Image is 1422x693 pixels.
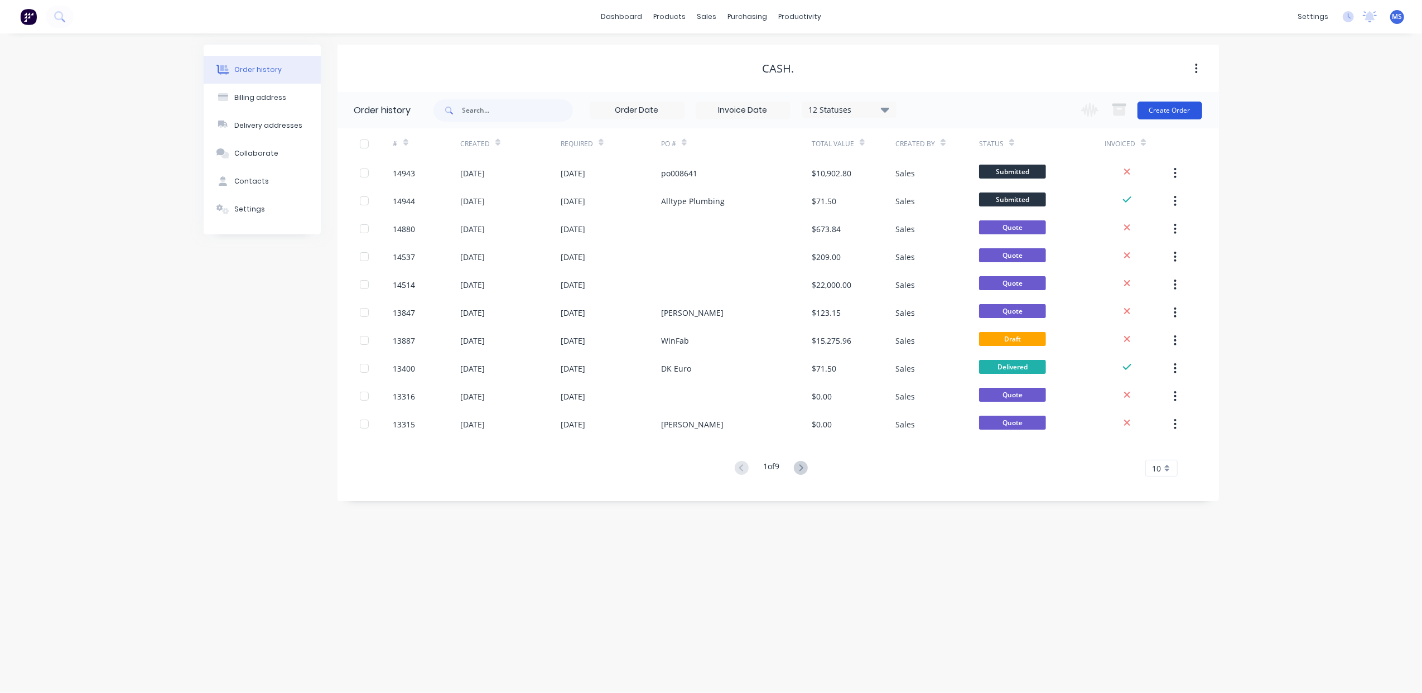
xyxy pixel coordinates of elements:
[393,391,416,402] div: 13316
[561,251,585,263] div: [DATE]
[812,391,832,402] div: $0.00
[354,104,411,117] div: Order history
[393,335,416,346] div: 13887
[979,360,1046,374] span: Delivered
[895,251,915,263] div: Sales
[561,195,585,207] div: [DATE]
[812,251,841,263] div: $209.00
[561,223,585,235] div: [DATE]
[204,167,321,195] button: Contacts
[895,363,915,374] div: Sales
[979,304,1046,318] span: Quote
[1137,102,1202,119] button: Create Order
[812,128,895,159] div: Total Value
[691,8,722,25] div: sales
[204,112,321,139] button: Delivery addresses
[773,8,827,25] div: productivity
[661,167,697,179] div: po008641
[979,128,1105,159] div: Status
[20,8,37,25] img: Factory
[979,165,1046,179] span: Submitted
[460,279,485,291] div: [DATE]
[812,335,851,346] div: $15,275.96
[661,195,725,207] div: Alltype Plumbing
[460,167,485,179] div: [DATE]
[661,335,689,346] div: WinFab
[595,8,648,25] a: dashboard
[661,307,724,319] div: [PERSON_NAME]
[561,279,585,291] div: [DATE]
[812,167,851,179] div: $10,902.80
[895,418,915,430] div: Sales
[204,139,321,167] button: Collaborate
[812,139,854,149] div: Total Value
[460,363,485,374] div: [DATE]
[812,418,832,430] div: $0.00
[393,223,416,235] div: 14880
[234,204,265,214] div: Settings
[393,363,416,374] div: 13400
[393,279,416,291] div: 14514
[460,195,485,207] div: [DATE]
[762,62,794,75] div: Cash.
[979,388,1046,402] span: Quote
[802,104,896,116] div: 12 Statuses
[661,128,812,159] div: PO #
[979,192,1046,206] span: Submitted
[234,93,286,103] div: Billing address
[204,56,321,84] button: Order history
[812,223,841,235] div: $673.84
[895,335,915,346] div: Sales
[561,418,585,430] div: [DATE]
[561,363,585,374] div: [DATE]
[590,102,684,119] input: Order Date
[460,139,490,149] div: Created
[812,279,851,291] div: $22,000.00
[895,128,979,159] div: Created By
[895,195,915,207] div: Sales
[204,195,321,223] button: Settings
[895,391,915,402] div: Sales
[460,335,485,346] div: [DATE]
[979,139,1004,149] div: Status
[393,307,416,319] div: 13847
[460,223,485,235] div: [DATE]
[234,176,269,186] div: Contacts
[561,139,593,149] div: Required
[204,84,321,112] button: Billing address
[460,418,485,430] div: [DATE]
[393,195,416,207] div: 14944
[462,99,573,122] input: Search...
[895,279,915,291] div: Sales
[393,167,416,179] div: 14943
[812,195,836,207] div: $71.50
[722,8,773,25] div: purchasing
[812,307,841,319] div: $123.15
[1153,463,1161,474] span: 10
[763,460,779,477] div: 1 of 9
[561,391,585,402] div: [DATE]
[1392,12,1402,22] span: MS
[1105,128,1172,159] div: Invoiced
[393,418,416,430] div: 13315
[812,363,836,374] div: $71.50
[561,307,585,319] div: [DATE]
[234,148,278,158] div: Collaborate
[393,139,398,149] div: #
[895,167,915,179] div: Sales
[460,128,561,159] div: Created
[661,418,724,430] div: [PERSON_NAME]
[895,139,935,149] div: Created By
[234,121,302,131] div: Delivery addresses
[460,251,485,263] div: [DATE]
[979,276,1046,290] span: Quote
[460,391,485,402] div: [DATE]
[979,416,1046,430] span: Quote
[895,223,915,235] div: Sales
[561,167,585,179] div: [DATE]
[661,363,691,374] div: DK Euro
[979,332,1046,346] span: Draft
[979,220,1046,234] span: Quote
[696,102,790,119] input: Invoice Date
[561,335,585,346] div: [DATE]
